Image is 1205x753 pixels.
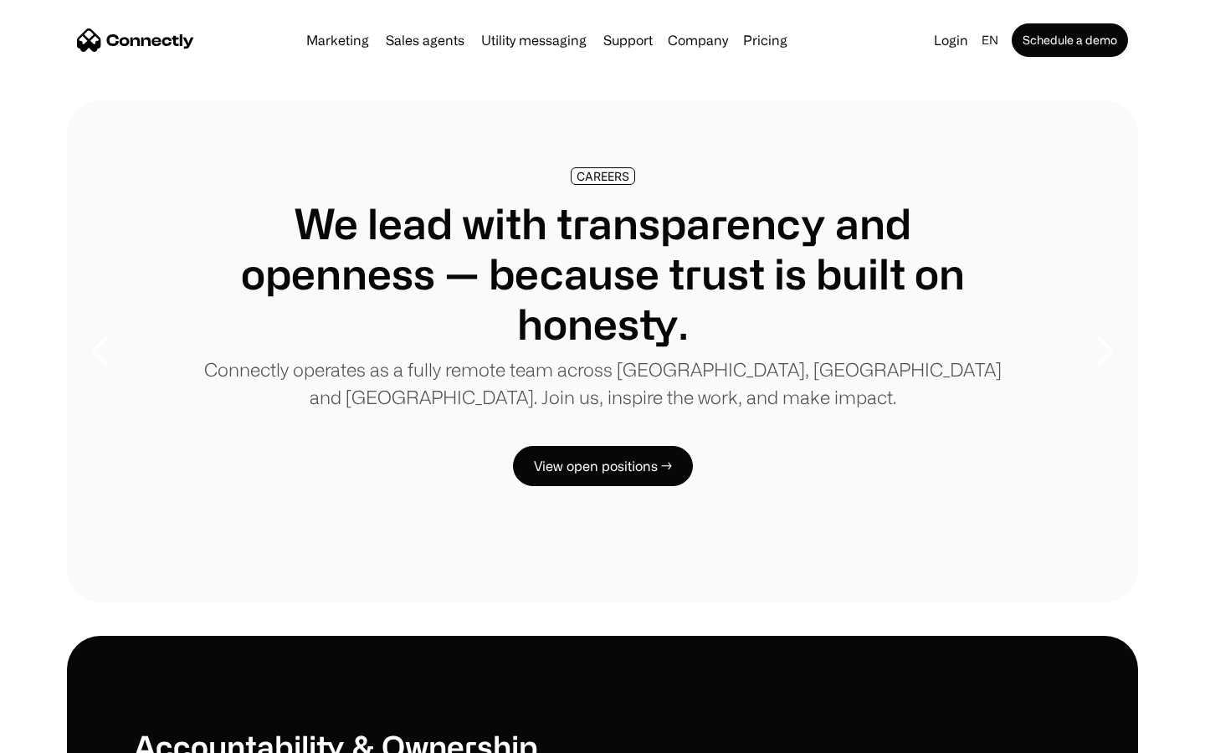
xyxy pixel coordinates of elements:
div: en [982,28,998,52]
a: View open positions → [513,446,693,486]
p: Connectly operates as a fully remote team across [GEOGRAPHIC_DATA], [GEOGRAPHIC_DATA] and [GEOGRA... [201,356,1004,411]
a: Support [597,33,659,47]
a: Sales agents [379,33,471,47]
div: CAREERS [577,170,629,182]
ul: Language list [33,724,100,747]
aside: Language selected: English [17,722,100,747]
a: Login [927,28,975,52]
a: Utility messaging [474,33,593,47]
h1: We lead with transparency and openness — because trust is built on honesty. [201,198,1004,349]
a: Marketing [300,33,376,47]
a: Schedule a demo [1012,23,1128,57]
div: Company [668,28,728,52]
a: Pricing [736,33,794,47]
